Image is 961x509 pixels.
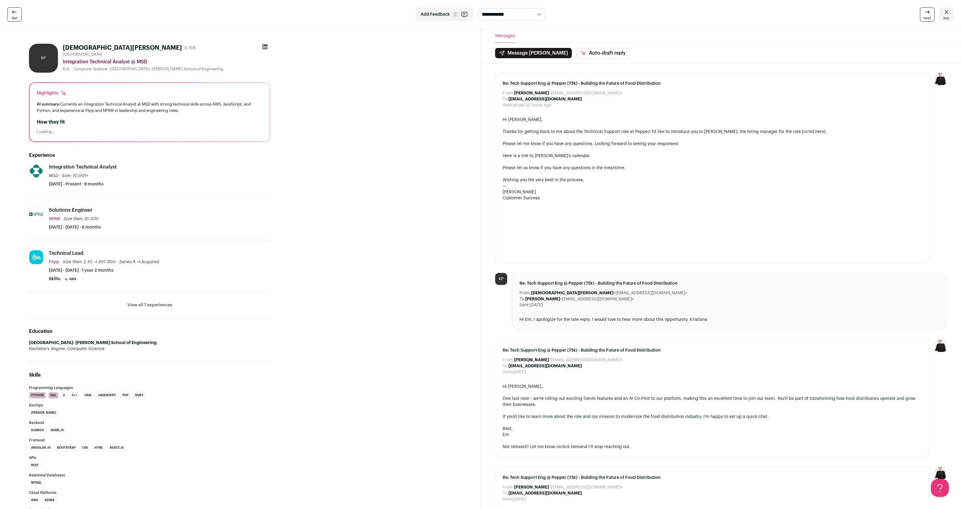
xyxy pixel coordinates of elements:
h3: Cloud Platforms [29,491,270,495]
dt: From: [520,290,531,296]
span: Flipp [49,260,59,264]
h3: Programming Languages [29,386,270,390]
h3: DevOps [29,403,270,407]
li: HTML [92,444,105,451]
span: [DATE] - [DATE] · 1 year 2 months [49,267,113,273]
img: d13bbd91b5b134c0f0f412b0dcdee04d03255fc5047069ca36cfa428d4f91c5f.png [29,213,43,216]
div: Thanks for getting back to me about the Technical Support role at Pepper! I'd like to introduce y... [503,129,922,135]
iframe: Help Scout Beacon - Open [931,479,949,497]
h2: Education [29,328,270,335]
span: Re: Tech Support Eng @ Pepper (75k) - Building the Future of Food Distribution [503,81,922,87]
span: Skills: [49,276,61,282]
b: [EMAIL_ADDRESS][DOMAIN_NAME] [508,364,582,368]
div: — [503,183,922,189]
span: [DATE] - Present · 9 months [49,181,103,187]
div: Please let us know if you have any questions in the meantime. [503,165,922,171]
h3: Frontend [29,438,270,442]
span: · Size: 10,001+ [59,174,88,178]
div: 4 YOE [184,45,196,51]
img: 1aab224573e347f43ea568c281801e6f320c4e7d0cbd6e79c0c03cd38c323736.jpg [29,250,43,264]
div: Solutions Engineer [49,207,93,213]
h3: APIs [29,456,270,460]
dt: Sent: [503,102,513,108]
li: AWS [29,497,40,504]
li: PHP [120,392,131,399]
strong: [GEOGRAPHIC_DATA]- [PERSON_NAME] School of Engineering [29,341,157,345]
span: NPAW [49,217,60,221]
li: CSS [80,444,90,451]
span: Re: Tech Support Eng @ Pepper (75k) - Building the Future of Food Distribution [520,280,939,286]
dd: <[EMAIL_ADDRESS][DOMAIN_NAME]> [531,290,687,296]
span: Please let me know if you have any questions. Looking forward to seeing your responses! [503,142,679,146]
button: View all 7 experiences [127,302,172,308]
span: esc [943,16,950,21]
dt: From: [503,90,514,96]
span: · [117,259,118,265]
a: Here is a link to [PERSON_NAME]'s calendar. [503,154,590,158]
li: Java [82,392,94,399]
li: Angular.js [29,444,53,451]
img: 9240684-medium_jpg [934,467,947,479]
h2: How they fit [37,119,263,126]
dd: <[EMAIL_ADDRESS][DOMAIN_NAME]> [514,90,623,96]
a: next [920,7,934,22]
li: AWS [62,276,78,283]
dd: [DATE] [530,302,543,308]
dt: Sent: [503,496,513,502]
span: Series A → Acquired [119,260,160,264]
div: Hi [PERSON_NAME], One last note - we're rolling out exciting GenAI features and an AI Co-Pilot to... [503,384,922,450]
li: [PERSON_NAME] [29,409,58,416]
div: B.A. - Computer Science - [GEOGRAPHIC_DATA]- [PERSON_NAME] School of Engineering [63,67,270,71]
li: Python [29,392,46,399]
li: SQL [48,392,59,399]
span: next [924,16,931,21]
span: · Size then: 2-10 → 201-500 [60,260,116,264]
li: Node.js [49,427,66,434]
img: 9240684-medium_jpg [934,73,947,85]
b: [EMAIL_ADDRESS][DOMAIN_NAME] [508,491,582,495]
li: React.js [108,444,126,451]
button: Auto-draft reply [577,48,630,58]
li: REST [29,462,41,469]
li: Bootstrap [55,444,78,451]
h3: Relational Databases [29,473,270,477]
dd: about 22 hours ago [513,102,551,108]
span: AI summary: [37,102,60,106]
div: Currently an Integration Technical Analyst at MSD with strong technical skills across AWS, JavaSc... [37,101,263,114]
button: Messages [495,29,515,43]
div: KP [29,44,58,73]
dd: [DATE] [513,496,526,502]
dd: <[EMAIL_ADDRESS][DOMAIN_NAME]> [525,296,634,302]
li: Django [29,427,46,434]
b: [DEMOGRAPHIC_DATA][PERSON_NAME] [531,291,613,295]
div: Loading... [37,129,263,134]
li: C [61,392,67,399]
a: esc [939,7,954,22]
button: Message [PERSON_NAME] [495,48,572,58]
dt: To: [503,96,508,102]
div: Technical Lead [49,250,83,257]
img: 9240684-medium_jpg [934,340,947,352]
div: [PERSON_NAME] [503,189,922,195]
dd: <[EMAIL_ADDRESS][DOMAIN_NAME]> [514,357,623,363]
span: Re: Tech Support Eng @ Pepper (75k) - Building the Future of Food Distribution [503,347,922,353]
dt: Sent: [503,369,513,375]
li: C++ [70,392,80,399]
div: Highlights [37,90,67,96]
b: [PERSON_NAME] [514,91,549,95]
dd: [DATE] [513,369,526,375]
li: Ruby [133,392,145,399]
span: Add Feedback [421,11,450,17]
h3: Backend [29,421,270,425]
div: Bachelor's degree, Computer Science [29,346,270,352]
dt: To: [503,490,508,496]
dt: To: [520,296,525,302]
div: Hi Em, I apologize for the late reply. I would love to hear more about this opportunity. Kristiana [520,317,939,323]
h1: [DEMOGRAPHIC_DATA][PERSON_NAME] [63,44,182,52]
div: Integration Technical Analyst @ MSD [63,58,270,65]
li: MySQL [29,479,44,486]
h2: Experience [29,152,270,159]
div: Integration Technical Analyst [49,164,117,170]
div: Wishing you the very best in the process, [503,177,922,183]
div: Hi [PERSON_NAME], [503,117,922,123]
